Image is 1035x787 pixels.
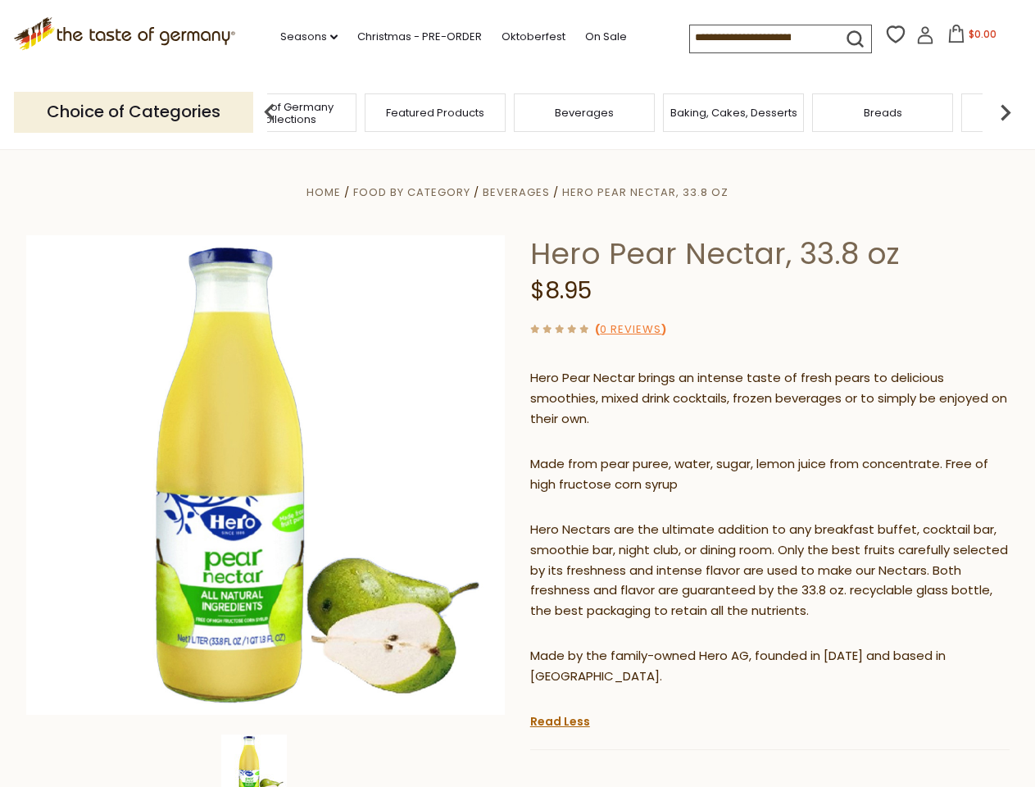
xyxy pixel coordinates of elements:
a: Read Less [530,713,590,730]
p: Made by the family-owned Hero AG, founded in [DATE] and based in [GEOGRAPHIC_DATA]. [530,646,1010,687]
span: $0.00 [969,27,996,41]
a: Taste of Germany Collections [220,101,352,125]
a: Hero Pear Nectar, 33.8 oz [562,184,729,200]
h1: Hero Pear Nectar, 33.8 oz [530,235,1010,272]
p: Hero Nectars are the ultimate addition to any breakfast buffet, cocktail bar, smoothie bar, night... [530,520,1010,622]
a: On Sale [585,28,627,46]
a: Beverages [483,184,550,200]
img: previous arrow [253,96,286,129]
p: Made from pear puree, water, sugar, lemon juice from concentrate. Free of high fructose corn syrup​ [530,454,1010,495]
a: 0 Reviews [600,321,661,339]
span: $8.95 [530,275,592,307]
a: Beverages [555,107,614,119]
a: Christmas - PRE-ORDER [357,28,482,46]
p: Hero Pear Nectar brings an intense taste of fresh pears to delicious smoothies, mixed drink cockt... [530,368,1010,430]
a: Featured Products [386,107,484,119]
img: next arrow [989,96,1022,129]
a: Baking, Cakes, Desserts [670,107,797,119]
a: Oktoberfest [502,28,565,46]
a: Breads [864,107,902,119]
a: Seasons [280,28,338,46]
p: Choice of Categories [14,92,253,132]
a: Home [306,184,341,200]
button: $0.00 [937,25,1007,49]
span: ( ) [595,321,666,337]
img: Hero Pear Nectar, 33.8 oz [26,235,506,715]
a: Food By Category [353,184,470,200]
